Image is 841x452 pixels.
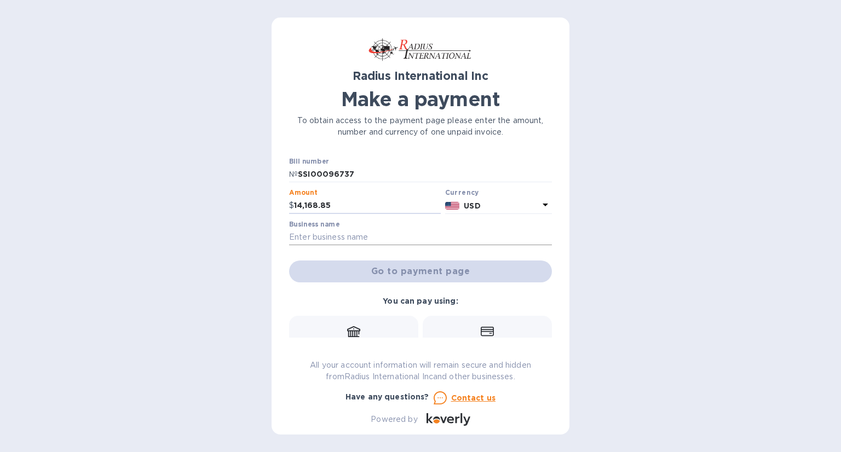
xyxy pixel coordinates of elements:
p: № [289,169,298,180]
p: Powered by [371,414,417,425]
u: Contact us [451,393,496,402]
input: 0.00 [294,198,441,214]
label: Business name [289,221,339,228]
b: You can pay using: [383,297,458,305]
p: $ [289,200,294,211]
input: Enter bill number [298,166,552,183]
b: USD [464,201,480,210]
b: Have any questions? [345,392,429,401]
label: Bill number [289,158,329,165]
b: Radius International Inc [353,69,488,83]
p: To obtain access to the payment page please enter the amount, number and currency of one unpaid i... [289,115,552,138]
img: USD [445,202,460,210]
input: Enter business name [289,229,552,246]
p: All your account information will remain secure and hidden from Radius International Inc and othe... [289,360,552,383]
h1: Make a payment [289,88,552,111]
b: Currency [445,188,479,196]
label: Amount [289,190,317,196]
